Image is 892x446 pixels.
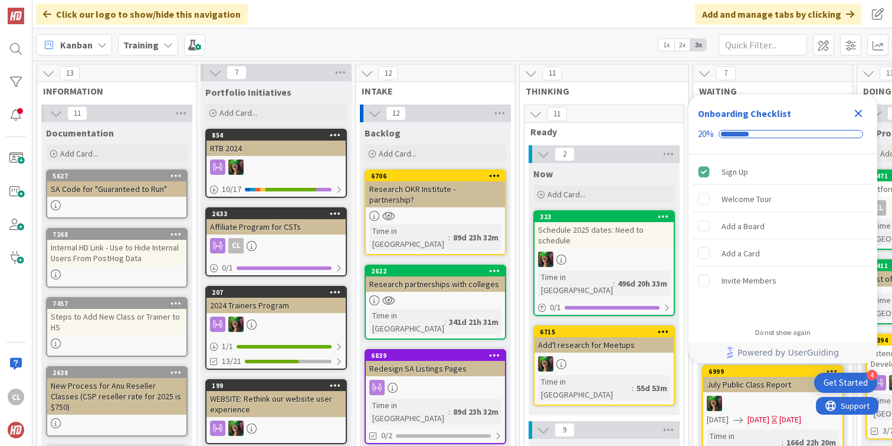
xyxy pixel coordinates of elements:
div: 0/1 [534,300,674,315]
div: Add a Card [722,246,760,261]
div: 5627SA Code for "Guaranteed to Run" [47,171,186,197]
div: 7457Steps to Add New Class or Trainer to HS [47,298,186,335]
b: Training [123,39,159,51]
div: 2072024 Trainers Program [206,287,346,313]
div: SL [703,396,842,411]
div: 7457 [53,299,186,308]
div: RTB 2024 [206,141,346,156]
div: 0/1 [206,261,346,275]
div: CL [206,238,346,253]
div: Affiliate Program for CSTs [206,219,346,235]
div: 2633Affiliate Program for CSTs [206,209,346,235]
span: : [448,405,450,418]
span: INTAKE [362,85,500,97]
div: 89d 23h 32m [450,231,501,244]
div: 6706Research OKR Institute - partnership? [366,171,505,207]
div: 496d 20h 33m [615,277,670,290]
div: July Public Class Report [703,377,842,392]
span: Support [25,2,54,16]
div: CL [8,389,24,405]
div: Research OKR Institute - partnership? [366,181,505,207]
div: Click our logo to show/hide this navigation [36,4,248,25]
span: Add Card... [60,148,98,159]
span: 11 [542,66,562,80]
div: Close Checklist [849,104,868,123]
input: Quick Filter... [719,34,807,56]
span: 7 [227,66,247,80]
div: 2622 [366,266,505,276]
div: Checklist items [688,154,877,320]
span: : [632,382,634,395]
div: 4 [867,370,877,380]
div: SA Code for "Guaranteed to Run" [47,181,186,197]
a: 2072024 Trainers ProgramSL1/113/21 [205,286,347,370]
span: 3x [690,39,706,51]
span: THINKING [526,85,674,97]
div: Sign Up is complete. [693,159,873,185]
a: 6839Redesign SA Listings PagesTime in [GEOGRAPHIC_DATA]:89d 23h 32m0/2 [365,349,506,444]
div: Time in [GEOGRAPHIC_DATA] [369,224,448,250]
a: 199WEBSITE: Rethink our website user experienceSL [205,379,347,444]
div: 6715Add'l research for Meetups [534,327,674,353]
div: 2638 [47,367,186,378]
div: SL [206,421,346,436]
div: 6839Redesign SA Listings Pages [366,350,505,376]
span: 12 [378,66,398,80]
div: Schedule 2025 dates: Need to schedule [534,222,674,248]
span: : [448,231,450,244]
div: Add a Board is incomplete. [693,213,873,239]
span: Portfolio Initiatives [205,86,291,98]
span: 7 [716,66,736,80]
div: 7268 [53,230,186,239]
span: Now [533,168,553,180]
span: WAITING [699,85,838,97]
span: : [444,315,446,328]
div: 6839 [366,350,505,361]
div: [DATE] [779,414,801,426]
span: 12 [386,106,406,121]
div: 2638New Process for Anu Reseller Classes (CSP reseller rate for 2025 is $750) [47,367,186,415]
span: 2x [674,39,690,51]
div: 854RTB 2024 [206,130,346,156]
span: : [613,277,615,290]
div: 323 [540,213,674,221]
div: Sign Up [722,165,748,179]
div: CL [228,238,244,253]
div: 2633 [212,210,346,218]
span: 1x [658,39,674,51]
a: 2638New Process for Anu Reseller Classes (CSP reseller rate for 2025 is $750) [46,366,188,437]
span: 13 [60,66,80,80]
span: Ready [530,126,669,138]
div: 10/17 [206,182,346,197]
div: SL [534,252,674,267]
img: SL [538,252,553,267]
span: INFORMATION [43,85,182,97]
a: 7268Internal HD Link - Use to Hide Internal Users From PostHog Data [46,228,188,288]
img: SL [228,159,244,175]
span: 1 / 1 [222,340,233,353]
span: 0/2 [381,429,392,442]
div: Research partnerships with colleges [366,276,505,292]
a: 5627SA Code for "Guaranteed to Run" [46,170,188,219]
a: 6706Research OKR Institute - partnership?Time in [GEOGRAPHIC_DATA]:89d 23h 32m [365,170,506,255]
span: 0 / 1 [550,301,561,314]
div: 2638 [53,369,186,377]
span: Documentation [46,127,114,139]
div: Internal HD Link - Use to Hide Internal Users From PostHog Data [47,240,186,266]
div: Onboarding Checklist [698,106,791,121]
img: Visit kanbanzone.com [8,8,24,24]
span: [DATE] [707,414,729,426]
div: 6706 [366,171,505,181]
div: Time in [GEOGRAPHIC_DATA] [369,309,444,335]
div: 5627 [47,171,186,181]
div: 55d 53m [634,382,670,395]
img: SL [538,356,553,372]
div: 6715 [540,328,674,336]
div: 854 [212,131,346,139]
div: 6999 [703,366,842,377]
a: 854RTB 2024SL10/17 [205,129,347,198]
div: Get Started [824,377,868,389]
img: SL [228,317,244,332]
span: Add Card... [219,108,257,118]
a: 2633Affiliate Program for CSTsCL0/1 [205,207,347,276]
